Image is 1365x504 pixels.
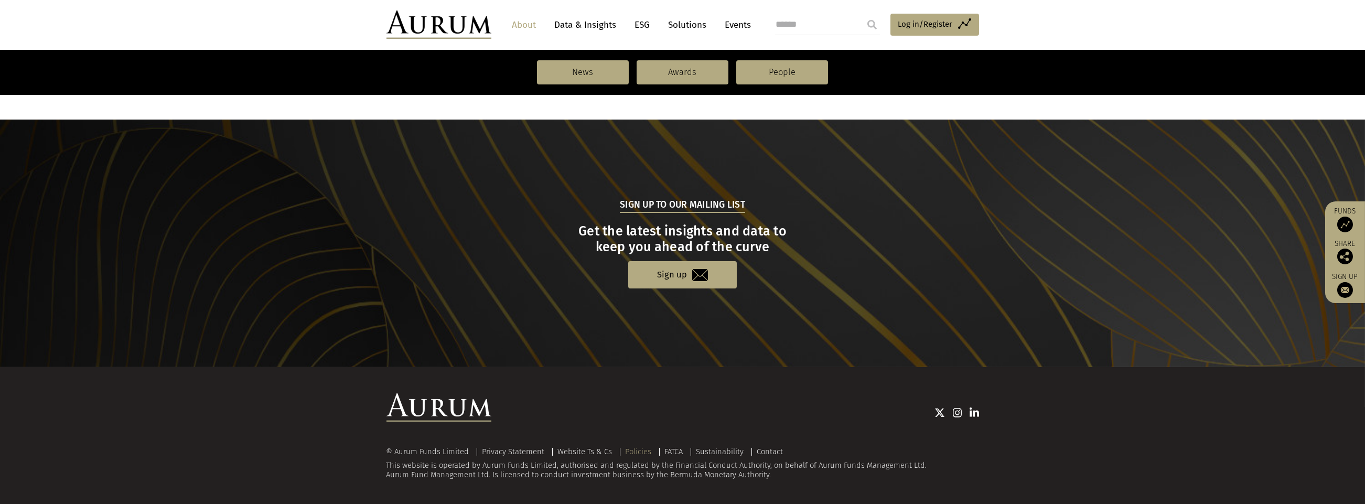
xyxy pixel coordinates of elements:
[720,15,751,35] a: Events
[696,447,744,456] a: Sustainability
[386,10,491,39] img: Aurum
[386,393,491,422] img: Aurum Logo
[626,447,652,456] a: Policies
[663,15,712,35] a: Solutions
[970,408,979,418] img: Linkedin icon
[953,408,962,418] img: Instagram icon
[620,198,745,213] h5: Sign up to our mailing list
[482,447,545,456] a: Privacy Statement
[388,223,977,255] h3: Get the latest insights and data to keep you ahead of the curve
[736,60,828,84] a: People
[934,408,945,418] img: Twitter icon
[890,14,979,36] a: Log in/Register
[386,448,979,480] div: This website is operated by Aurum Funds Limited, authorised and regulated by the Financial Conduc...
[537,60,629,84] a: News
[862,14,883,35] input: Submit
[558,447,612,456] a: Website Ts & Cs
[637,60,728,84] a: Awards
[630,15,655,35] a: ESG
[1337,282,1353,298] img: Sign up to our newsletter
[1337,249,1353,264] img: Share this post
[550,15,622,35] a: Data & Insights
[1330,272,1360,298] a: Sign up
[1330,240,1360,264] div: Share
[898,18,953,30] span: Log in/Register
[1337,217,1353,232] img: Access Funds
[665,447,683,456] a: FATCA
[628,261,737,288] a: Sign up
[1330,207,1360,232] a: Funds
[386,448,475,456] div: © Aurum Funds Limited
[507,15,542,35] a: About
[757,447,783,456] a: Contact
